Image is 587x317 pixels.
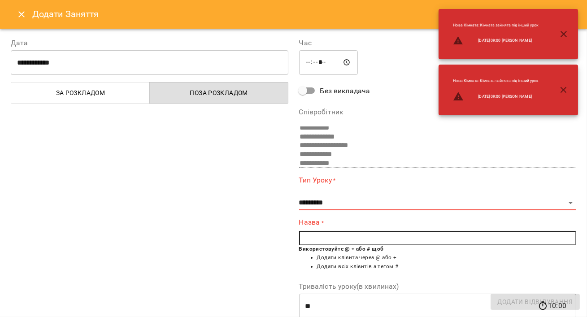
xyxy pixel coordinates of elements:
[317,253,577,262] li: Додати клієнта через @ або +
[299,109,577,116] label: Співробітник
[446,74,546,87] li: Нова Кімната : Кімната зайнята під інший урок
[11,39,288,47] label: Дата
[446,87,546,105] li: [DATE] 09:00 [PERSON_NAME]
[446,19,546,32] li: Нова Кімната : Кімната зайнята під інший урок
[149,82,288,104] button: Поза розкладом
[317,262,577,271] li: Додати всіх клієнтів з тегом #
[299,283,577,290] label: Тривалість уроку(в хвилинах)
[155,87,283,98] span: Поза розкладом
[299,175,577,185] label: Тип Уроку
[11,82,150,104] button: За розкладом
[299,39,577,47] label: Час
[446,32,546,50] li: [DATE] 09:00 [PERSON_NAME]
[299,246,384,252] b: Використовуйте @ + або # щоб
[299,217,577,228] label: Назва
[320,86,370,96] span: Без викладача
[17,87,144,98] span: За розкладом
[32,7,576,21] h6: Додати Заняття
[11,4,32,25] button: Close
